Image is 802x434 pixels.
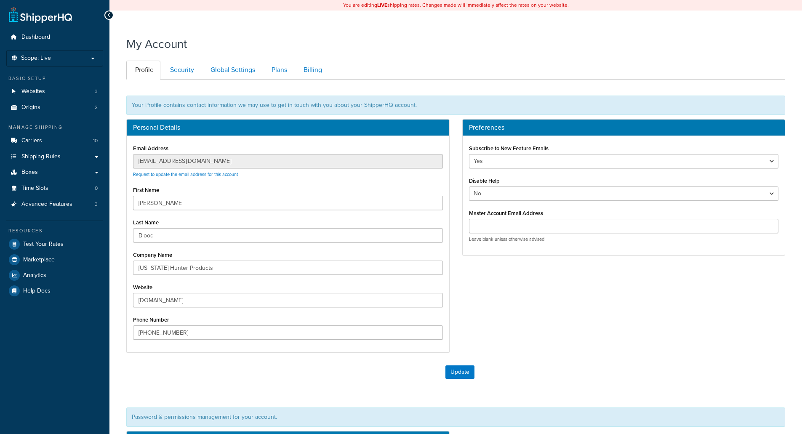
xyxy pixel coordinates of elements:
label: Phone Number [133,317,169,323]
span: 2 [95,104,98,111]
a: Shipping Rules [6,149,103,165]
a: Advanced Features 3 [6,197,103,212]
a: Plans [263,61,294,80]
a: Dashboard [6,29,103,45]
a: Billing [295,61,329,80]
div: Password & permissions management for your account. [126,407,785,427]
span: Test Your Rates [23,241,64,248]
span: Time Slots [21,185,48,192]
a: Carriers 10 [6,133,103,149]
a: Security [161,61,201,80]
label: Master Account Email Address [469,210,543,216]
a: Origins 2 [6,100,103,115]
li: Advanced Features [6,197,103,212]
span: Shipping Rules [21,153,61,160]
a: Profile [126,61,160,80]
label: Disable Help [469,178,500,184]
a: ShipperHQ Home [9,6,72,23]
label: Subscribe to New Feature Emails [469,145,549,152]
span: Websites [21,88,45,95]
span: Advanced Features [21,201,72,208]
button: Update [445,365,474,379]
div: Manage Shipping [6,124,103,131]
span: 10 [93,137,98,144]
div: Resources [6,227,103,234]
span: Help Docs [23,288,51,295]
li: Carriers [6,133,103,149]
label: Company Name [133,252,172,258]
b: LIVE [377,1,387,9]
span: Origins [21,104,40,111]
span: Marketplace [23,256,55,264]
label: First Name [133,187,159,193]
a: Time Slots 0 [6,181,103,196]
li: Origins [6,100,103,115]
label: Website [133,284,152,290]
p: Leave blank unless otherwise advised [469,236,779,242]
span: 3 [95,88,98,95]
a: Request to update the email address for this account [133,171,238,178]
li: Websites [6,84,103,99]
span: 3 [95,201,98,208]
a: Test Your Rates [6,237,103,252]
a: Boxes [6,165,103,180]
label: Email Address [133,145,168,152]
a: Marketplace [6,252,103,267]
h3: Preferences [469,124,779,131]
div: Your Profile contains contact information we may use to get in touch with you about your ShipperH... [126,96,785,115]
span: Boxes [21,169,38,176]
a: Websites 3 [6,84,103,99]
a: Analytics [6,268,103,283]
span: Dashboard [21,34,50,41]
span: Analytics [23,272,46,279]
h1: My Account [126,36,187,52]
a: Global Settings [202,61,262,80]
li: Time Slots [6,181,103,196]
span: Scope: Live [21,55,51,62]
label: Last Name [133,219,159,226]
a: Help Docs [6,283,103,298]
h3: Personal Details [133,124,443,131]
div: Basic Setup [6,75,103,82]
span: 0 [95,185,98,192]
span: Carriers [21,137,42,144]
